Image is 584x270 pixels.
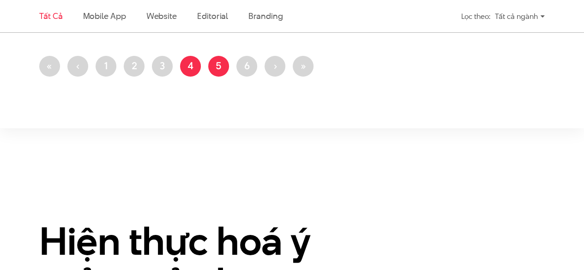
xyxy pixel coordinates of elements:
[152,56,173,77] a: 3
[197,10,228,22] a: Editorial
[47,59,53,72] span: «
[273,59,277,72] span: ›
[236,56,257,77] a: 6
[76,59,80,72] span: ‹
[495,8,545,24] div: Tất cả ngành
[39,10,62,22] a: Tất cả
[146,10,177,22] a: Website
[124,56,144,77] a: 2
[83,10,126,22] a: Mobile app
[248,10,283,22] a: Branding
[300,59,306,72] span: »
[96,56,116,77] a: 1
[461,8,490,24] div: Lọc theo:
[180,56,201,77] a: 4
